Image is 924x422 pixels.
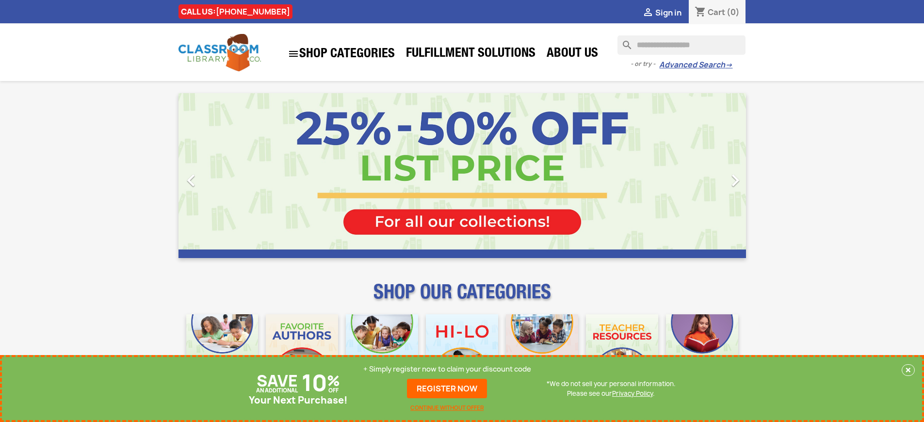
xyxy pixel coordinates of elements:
img: CLC_HiLo_Mobile.jpg [426,314,498,387]
a: Advanced Search→ [659,60,732,70]
i: shopping_cart [695,7,706,18]
img: CLC_Favorite_Authors_Mobile.jpg [266,314,338,387]
a:  Sign in [642,7,681,18]
p: SHOP OUR CATEGORIES [178,289,746,307]
span: - or try - [631,59,659,69]
a: [PHONE_NUMBER] [216,6,290,17]
img: CLC_Fiction_Nonfiction_Mobile.jpg [506,314,578,387]
a: About Us [542,45,603,64]
i: search [617,35,629,47]
span: Sign in [655,7,681,18]
i:  [179,168,203,193]
a: Next [661,93,746,258]
a: Previous [178,93,264,258]
input: Search [617,35,746,55]
span: Cart [708,7,725,17]
a: SHOP CATEGORIES [283,43,400,65]
img: CLC_Dyslexia_Mobile.jpg [666,314,738,387]
i:  [288,48,299,60]
i:  [723,168,747,193]
span: → [725,60,732,70]
img: CLC_Phonics_And_Decodables_Mobile.jpg [346,314,418,387]
span: (0) [727,7,740,17]
div: CALL US: [178,4,292,19]
ul: Carousel container [178,93,746,258]
img: CLC_Teacher_Resources_Mobile.jpg [586,314,658,387]
a: Fulfillment Solutions [401,45,540,64]
img: CLC_Bulk_Mobile.jpg [186,314,259,387]
i:  [642,7,654,19]
img: Classroom Library Company [178,34,261,71]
